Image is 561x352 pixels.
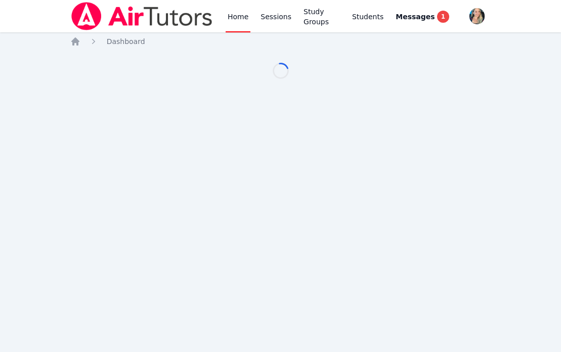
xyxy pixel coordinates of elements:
[437,11,449,23] span: 1
[70,2,213,30] img: Air Tutors
[107,36,145,47] a: Dashboard
[70,36,491,47] nav: Breadcrumb
[107,37,145,46] span: Dashboard
[396,12,435,22] span: Messages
